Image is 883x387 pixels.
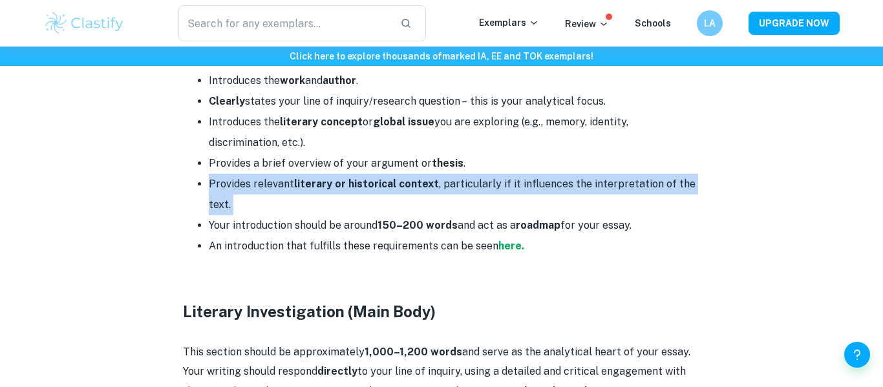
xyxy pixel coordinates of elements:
[209,95,245,107] strong: Clearly
[365,346,462,358] strong: 1,000–1,200 words
[635,18,671,28] a: Schools
[565,17,609,31] p: Review
[209,91,700,112] li: states your line of inquiry/research question – this is your analytical focus.
[317,365,357,377] strong: directly
[479,16,539,30] p: Exemplars
[749,12,840,35] button: UPGRADE NOW
[280,74,305,87] strong: work
[703,16,718,30] h6: LA
[183,300,700,323] h3: Literary Investigation (Main Body)
[209,70,700,91] li: Introduces the and .
[498,240,524,252] a: here.
[280,116,363,128] strong: literary concept
[209,153,700,174] li: Provides a brief overview of your argument or .
[209,112,700,153] li: Introduces the or you are exploring (e.g., memory, identity, discrimination, etc.).
[43,10,125,36] img: Clastify logo
[209,215,700,236] li: Your introduction should be around and act as a for your essay.
[209,236,700,256] li: An introduction that fulfills these requirements can be seen
[844,342,870,368] button: Help and Feedback
[209,174,700,215] li: Provides relevant , particularly if it influences the interpretation of the text.
[697,10,723,36] button: LA
[294,178,439,190] strong: literary or historical context
[323,74,356,87] strong: author
[432,157,463,169] strong: thesis
[241,54,284,67] strong: succinct
[373,116,434,128] strong: global issue
[516,219,560,231] strong: roadmap
[178,5,390,41] input: Search for any exemplars...
[378,219,458,231] strong: 150–200 words
[3,49,880,63] h6: Click here to explore thousands of marked IA, EE and TOK exemplars !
